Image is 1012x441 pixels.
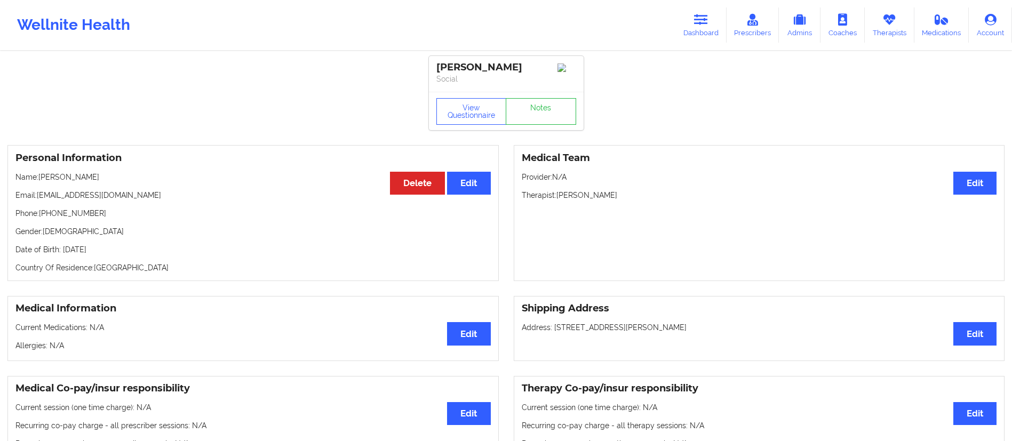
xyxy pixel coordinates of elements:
button: Edit [953,402,997,425]
button: Edit [447,172,490,195]
button: View Questionnaire [436,98,507,125]
div: [PERSON_NAME] [436,61,576,74]
p: Date of Birth: [DATE] [15,244,491,255]
button: Edit [953,322,997,345]
p: Provider: N/A [522,172,997,182]
img: Image%2Fplaceholer-image.png [557,63,576,72]
p: Recurring co-pay charge - all therapy sessions : N/A [522,420,997,431]
h3: Personal Information [15,152,491,164]
p: Current Medications: N/A [15,322,491,333]
p: Social [436,74,576,84]
p: Address: [STREET_ADDRESS][PERSON_NAME] [522,322,997,333]
h3: Shipping Address [522,302,997,315]
a: Prescribers [727,7,779,43]
a: Therapists [865,7,914,43]
button: Edit [953,172,997,195]
a: Dashboard [675,7,727,43]
h3: Medical Information [15,302,491,315]
p: Therapist: [PERSON_NAME] [522,190,997,201]
p: Current session (one time charge): N/A [522,402,997,413]
button: Edit [447,402,490,425]
h3: Therapy Co-pay/insur responsibility [522,382,997,395]
h3: Medical Team [522,152,997,164]
p: Gender: [DEMOGRAPHIC_DATA] [15,226,491,237]
a: Admins [779,7,820,43]
p: Name: [PERSON_NAME] [15,172,491,182]
p: Allergies: N/A [15,340,491,351]
button: Delete [390,172,445,195]
p: Country Of Residence: [GEOGRAPHIC_DATA] [15,262,491,273]
p: Phone: [PHONE_NUMBER] [15,208,491,219]
a: Coaches [820,7,865,43]
h3: Medical Co-pay/insur responsibility [15,382,491,395]
p: Recurring co-pay charge - all prescriber sessions : N/A [15,420,491,431]
p: Email: [EMAIL_ADDRESS][DOMAIN_NAME] [15,190,491,201]
a: Medications [914,7,969,43]
p: Current session (one time charge): N/A [15,402,491,413]
a: Notes [506,98,576,125]
a: Account [969,7,1012,43]
button: Edit [447,322,490,345]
